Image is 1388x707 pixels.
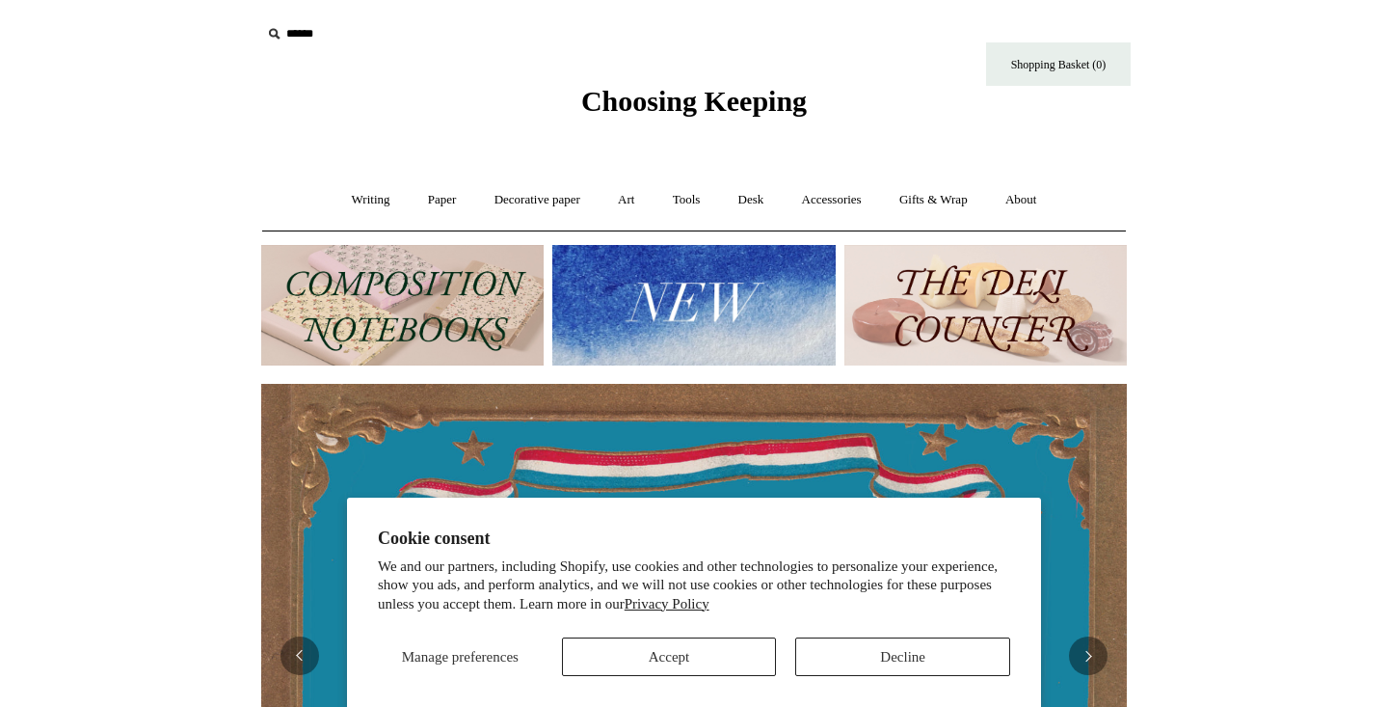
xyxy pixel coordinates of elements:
a: Privacy Policy [625,596,709,612]
a: Art [601,175,652,226]
button: Manage preferences [378,638,543,676]
span: Manage preferences [402,649,519,665]
button: Accept [562,638,777,676]
a: Shopping Basket (0) [986,42,1131,86]
a: Tools [655,175,718,226]
img: New.jpg__PID:f73bdf93-380a-4a35-bcfe-7823039498e1 [552,245,835,366]
a: Accessories [785,175,879,226]
a: About [988,175,1054,226]
a: Writing [334,175,408,226]
a: Desk [721,175,782,226]
img: 202302 Composition ledgers.jpg__PID:69722ee6-fa44-49dd-a067-31375e5d54ec [261,245,544,366]
button: Next [1069,637,1108,675]
button: Decline [795,638,1010,676]
a: Choosing Keeping [581,100,807,114]
h2: Cookie consent [378,529,1010,549]
a: Paper [411,175,474,226]
img: The Deli Counter [844,245,1127,366]
button: Previous [280,637,319,675]
a: Decorative paper [477,175,598,226]
span: Choosing Keeping [581,85,807,117]
a: Gifts & Wrap [882,175,985,226]
p: We and our partners, including Shopify, use cookies and other technologies to personalize your ex... [378,557,1010,614]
